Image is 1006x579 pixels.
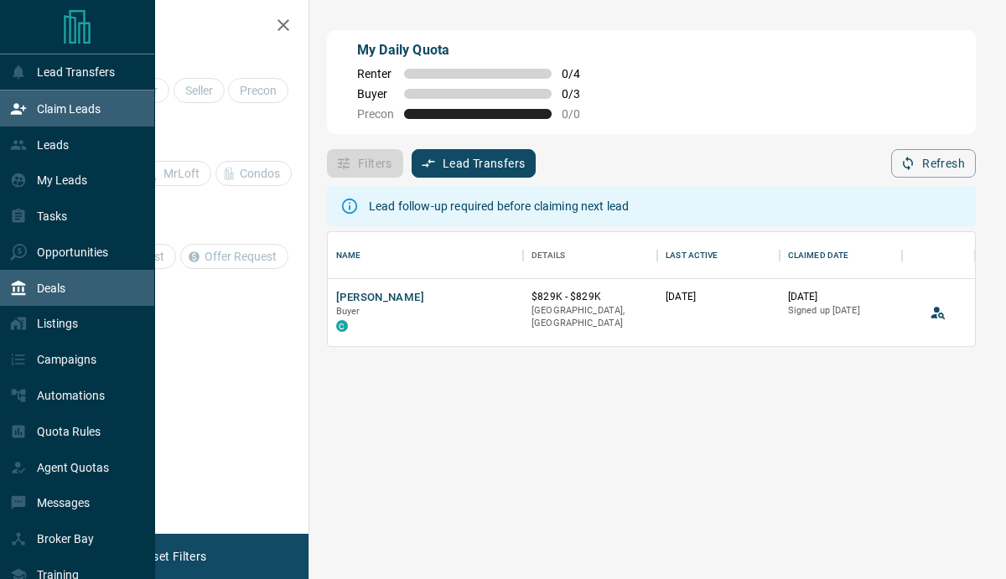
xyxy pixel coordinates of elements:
div: condos.ca [336,320,348,332]
p: [DATE] [788,290,894,304]
p: Signed up [DATE] [788,304,894,318]
span: 0 / 4 [562,67,599,80]
span: Buyer [336,306,360,317]
button: Reset Filters [127,542,217,571]
div: Claimed Date [780,232,902,279]
p: [DATE] [666,290,771,304]
div: Details [523,232,657,279]
span: Buyer [357,87,394,101]
p: $829K - $829K [532,290,649,304]
button: View Lead [926,300,951,325]
p: [GEOGRAPHIC_DATA], [GEOGRAPHIC_DATA] [532,304,649,330]
svg: View Lead [930,304,946,321]
button: Refresh [891,149,976,178]
div: Last Active [666,232,718,279]
div: Lead follow-up required before claiming next lead [369,191,629,221]
span: 0 / 3 [562,87,599,101]
h2: Filters [54,17,292,37]
span: Precon [357,107,394,121]
span: 0 / 0 [562,107,599,121]
button: [PERSON_NAME] [336,290,424,306]
div: Details [532,232,565,279]
div: Name [336,232,361,279]
p: My Daily Quota [357,40,599,60]
span: Renter [357,67,394,80]
button: Lead Transfers [412,149,537,178]
div: Name [328,232,523,279]
div: Last Active [657,232,780,279]
div: Claimed Date [788,232,849,279]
